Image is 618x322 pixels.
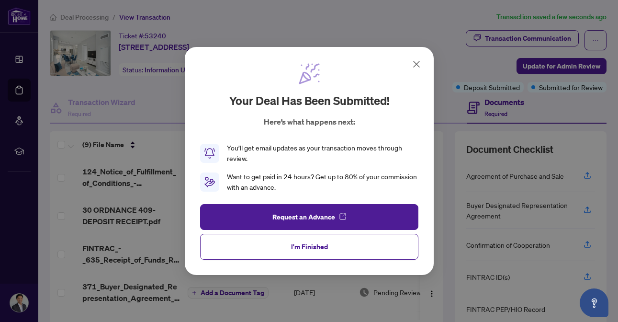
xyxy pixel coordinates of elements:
[263,116,355,127] p: Here’s what happens next:
[229,93,389,108] h2: Your deal has been submitted!
[227,172,418,193] div: Want to get paid in 24 hours? Get up to 80% of your commission with an advance.
[272,209,335,225] span: Request an Advance
[227,143,418,164] div: You’ll get email updates as your transaction moves through review.
[200,204,418,230] button: Request an Advance
[291,239,327,254] span: I'm Finished
[200,234,418,260] button: I'm Finished
[580,288,608,317] button: Open asap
